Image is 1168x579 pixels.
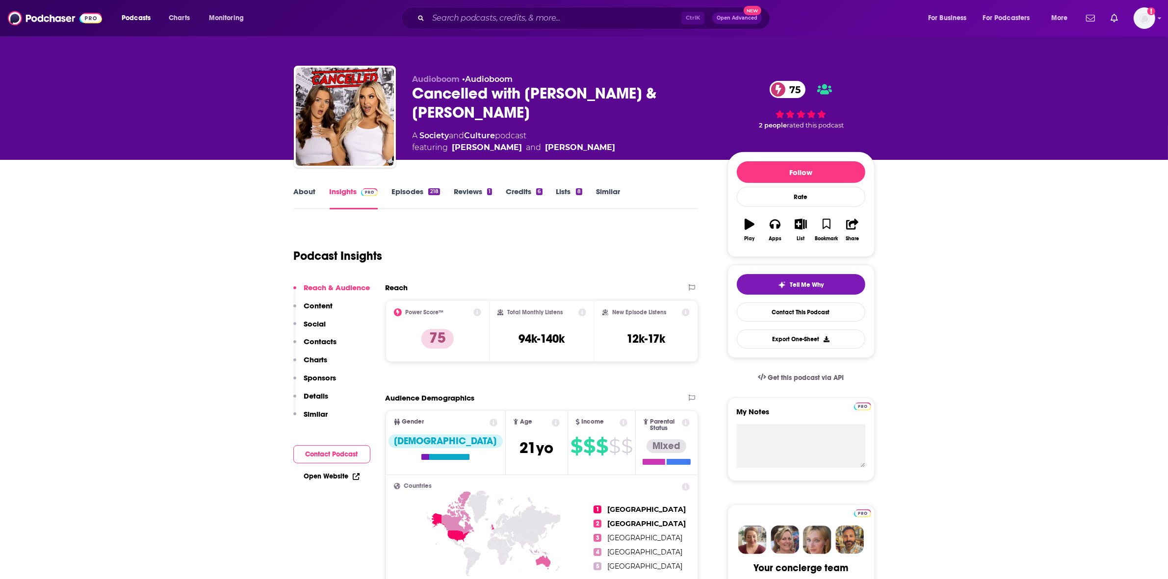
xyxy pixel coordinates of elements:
span: More [1051,11,1068,25]
a: About [294,187,316,209]
div: Apps [769,236,781,242]
button: Content [293,301,333,319]
img: User Profile [1134,7,1155,29]
span: 4 [594,548,601,556]
a: Lists8 [556,187,582,209]
h2: New Episode Listens [612,309,666,316]
button: Sponsors [293,373,337,391]
button: Apps [762,212,788,248]
span: $ [621,438,632,454]
p: Content [304,301,333,310]
span: • [463,75,513,84]
div: Your concierge team [753,562,848,574]
button: open menu [1044,10,1080,26]
img: Podchaser - Follow, Share and Rate Podcasts [8,9,102,27]
button: open menu [921,10,979,26]
span: 3 [594,534,601,542]
button: Show profile menu [1134,7,1155,29]
span: New [744,6,761,15]
button: Follow [737,161,865,183]
a: Reviews1 [454,187,492,209]
span: For Podcasters [983,11,1030,25]
button: Share [839,212,865,248]
span: 5 [594,562,601,570]
p: Contacts [304,337,337,346]
a: Pro website [854,508,871,517]
span: Podcasts [122,11,151,25]
div: A podcast [413,130,616,153]
span: 21 yo [519,438,553,457]
span: 1 [594,505,601,513]
h3: 12k-17k [627,331,666,346]
span: Parental Status [650,419,680,431]
img: tell me why sparkle [778,281,786,289]
div: Rate [737,187,865,207]
button: Contacts [293,337,337,355]
a: Credits6 [506,187,542,209]
button: Details [293,391,329,409]
div: 1 [487,188,492,195]
span: Tell Me Why [790,281,824,289]
span: $ [596,438,608,454]
p: 75 [421,329,454,349]
button: open menu [202,10,257,26]
p: Reach & Audience [304,283,370,292]
span: [GEOGRAPHIC_DATA] [607,519,686,528]
span: Age [520,419,532,425]
img: Cancelled with Tana Mongeau & Brooke Schofield [296,68,394,166]
label: My Notes [737,407,865,424]
div: Share [846,236,859,242]
div: Mixed [647,439,686,453]
button: open menu [115,10,163,26]
span: Get this podcast via API [768,374,844,382]
a: 75 [770,81,805,98]
span: $ [583,438,595,454]
span: Monitoring [209,11,244,25]
a: Society [420,131,449,140]
span: [GEOGRAPHIC_DATA] [607,548,682,556]
h1: Podcast Insights [294,249,383,263]
button: List [788,212,813,248]
span: 75 [779,81,805,98]
div: 8 [576,188,582,195]
img: Podchaser Pro [854,403,871,410]
a: Open Website [304,472,360,480]
a: Pro website [854,401,871,410]
div: List [797,236,805,242]
p: Similar [304,409,328,419]
span: and [449,131,465,140]
button: Reach & Audience [293,283,370,301]
h2: Power Score™ [406,309,444,316]
span: Open Advanced [717,16,757,21]
button: Export One-Sheet [737,329,865,349]
p: Sponsors [304,373,337,382]
h2: Reach [386,283,408,292]
div: [DEMOGRAPHIC_DATA] [389,434,503,448]
button: open menu [977,10,1044,26]
button: Similar [293,409,328,428]
span: [GEOGRAPHIC_DATA] [607,533,682,542]
button: Social [293,319,326,337]
a: Culture [465,131,495,140]
h2: Total Monthly Listens [507,309,563,316]
button: Open AdvancedNew [712,12,762,24]
p: Charts [304,355,328,364]
img: Sydney Profile [738,526,767,554]
a: Show notifications dropdown [1107,10,1122,26]
div: Search podcasts, credits, & more... [411,7,779,29]
span: rated this podcast [787,122,844,129]
svg: Add a profile image [1147,7,1155,15]
span: Audioboom [413,75,460,84]
span: 2 people [759,122,787,129]
button: Charts [293,355,328,373]
span: $ [609,438,620,454]
a: Show notifications dropdown [1082,10,1099,26]
div: Bookmark [815,236,838,242]
span: For Business [928,11,967,25]
img: Podchaser Pro [854,509,871,517]
p: Social [304,319,326,328]
input: Search podcasts, credits, & more... [428,10,681,26]
h2: Audience Demographics [386,393,475,403]
button: tell me why sparkleTell Me Why [737,274,865,295]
